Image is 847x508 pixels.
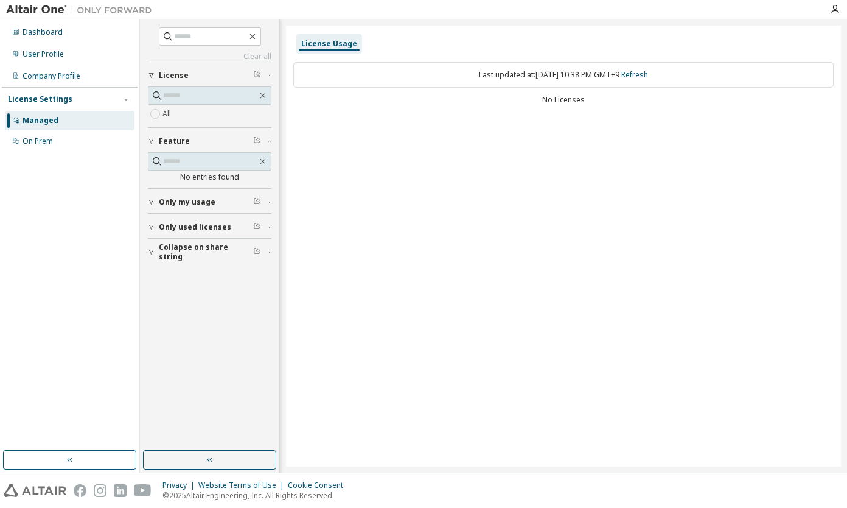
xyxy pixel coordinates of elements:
[74,484,86,497] img: facebook.svg
[162,481,198,490] div: Privacy
[148,214,271,241] button: Only used licenses
[293,62,834,88] div: Last updated at: [DATE] 10:38 PM GMT+9
[148,189,271,216] button: Only my usage
[253,71,260,80] span: Clear filter
[8,94,72,104] div: License Settings
[253,222,260,232] span: Clear filter
[159,136,190,146] span: Feature
[148,239,271,266] button: Collapse on share string
[253,197,260,207] span: Clear filter
[253,136,260,146] span: Clear filter
[4,484,66,497] img: altair_logo.svg
[6,4,158,16] img: Altair One
[293,95,834,105] div: No Licenses
[148,52,271,62] a: Clear all
[148,128,271,155] button: Feature
[301,39,357,49] div: License Usage
[148,172,271,182] div: No entries found
[253,247,260,257] span: Clear filter
[288,481,350,490] div: Cookie Consent
[159,197,215,207] span: Only my usage
[621,69,648,80] a: Refresh
[198,481,288,490] div: Website Terms of Use
[23,49,64,59] div: User Profile
[159,242,253,262] span: Collapse on share string
[159,222,231,232] span: Only used licenses
[148,62,271,89] button: License
[23,71,80,81] div: Company Profile
[162,490,350,501] p: © 2025 Altair Engineering, Inc. All Rights Reserved.
[23,116,58,125] div: Managed
[134,484,152,497] img: youtube.svg
[114,484,127,497] img: linkedin.svg
[162,107,173,121] label: All
[23,136,53,146] div: On Prem
[159,71,189,80] span: License
[94,484,106,497] img: instagram.svg
[23,27,63,37] div: Dashboard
